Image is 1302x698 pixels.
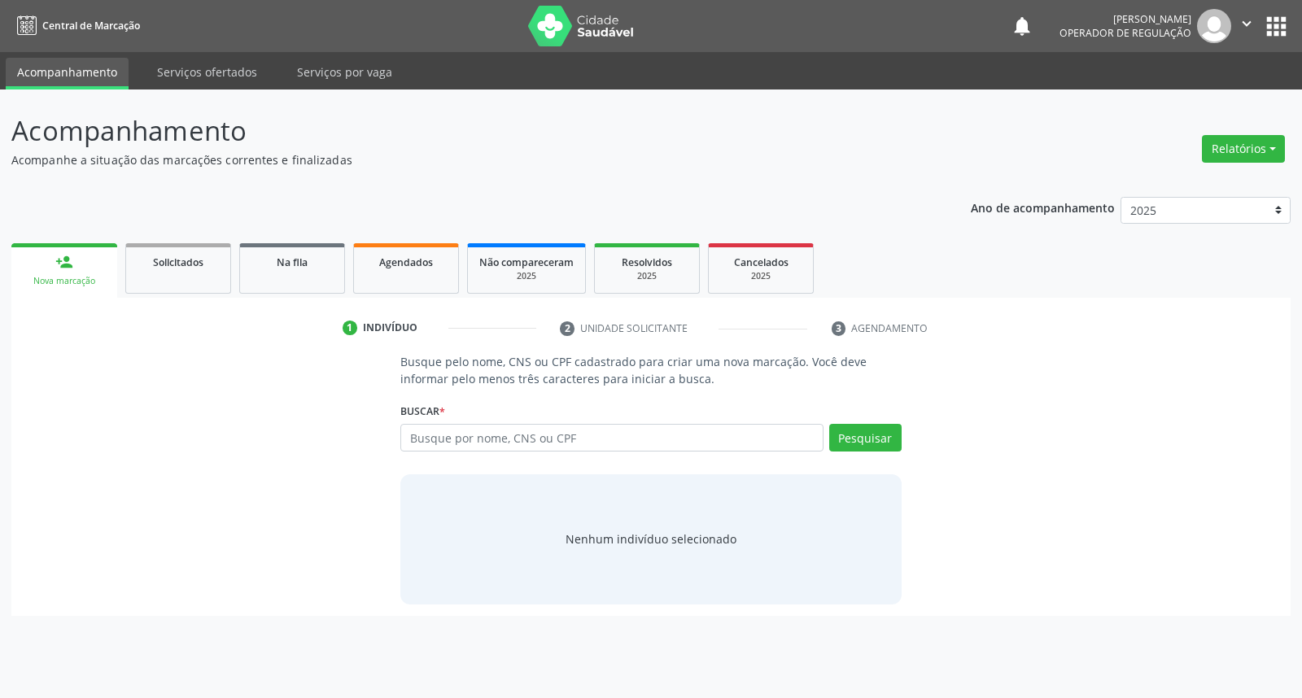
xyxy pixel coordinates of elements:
button: Relatórios [1202,135,1285,163]
span: Solicitados [153,255,203,269]
a: Acompanhamento [6,58,129,89]
a: Serviços ofertados [146,58,269,86]
span: Na fila [277,255,308,269]
div: person_add [55,253,73,271]
img: img [1197,9,1231,43]
span: Operador de regulação [1060,26,1191,40]
a: Serviços por vaga [286,58,404,86]
div: 2025 [606,270,688,282]
i:  [1238,15,1256,33]
label: Buscar [400,399,445,424]
div: [PERSON_NAME] [1060,12,1191,26]
div: 1 [343,321,357,335]
div: Nenhum indivíduo selecionado [566,530,736,547]
p: Busque pelo nome, CNS ou CPF cadastrado para criar uma nova marcação. Você deve informar pelo men... [400,353,901,387]
div: 2025 [479,270,574,282]
button:  [1231,9,1262,43]
button: apps [1262,12,1291,41]
p: Ano de acompanhamento [971,197,1115,217]
div: 2025 [720,270,802,282]
span: Cancelados [734,255,789,269]
span: Resolvidos [622,255,672,269]
a: Central de Marcação [11,12,140,39]
p: Acompanhamento [11,111,907,151]
button: notifications [1011,15,1033,37]
input: Busque por nome, CNS ou CPF [400,424,823,452]
div: Nova marcação [23,275,106,287]
div: Indivíduo [363,321,417,335]
button: Pesquisar [829,424,902,452]
span: Agendados [379,255,433,269]
span: Não compareceram [479,255,574,269]
span: Central de Marcação [42,19,140,33]
p: Acompanhe a situação das marcações correntes e finalizadas [11,151,907,168]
